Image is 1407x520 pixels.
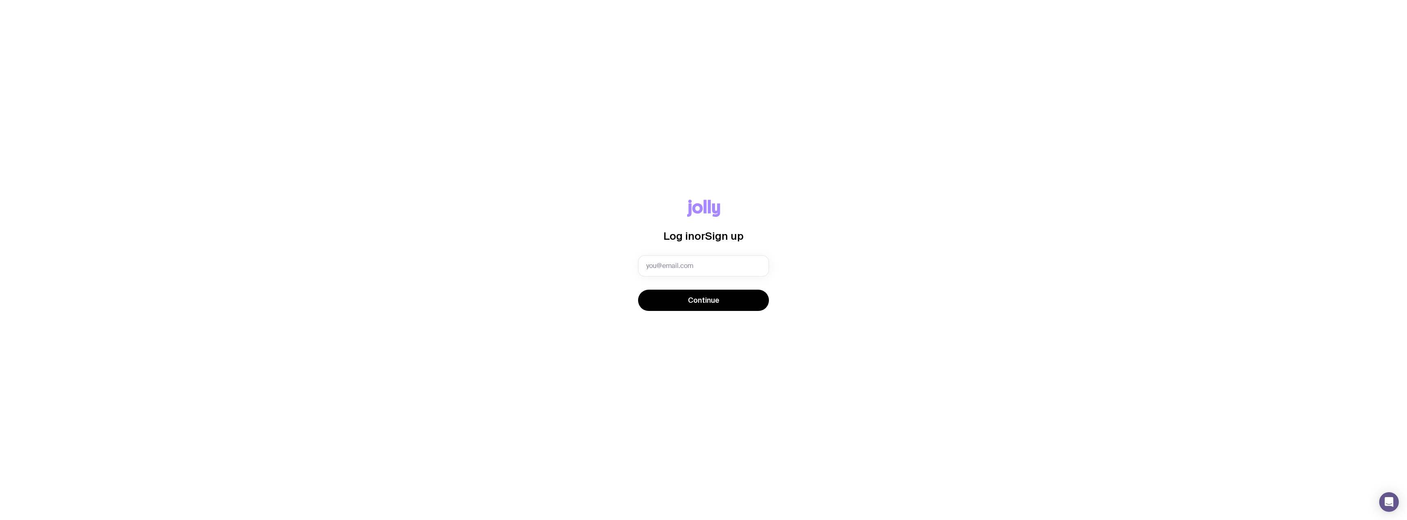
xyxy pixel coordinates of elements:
div: Open Intercom Messenger [1379,492,1399,512]
span: or [695,230,705,242]
span: Sign up [705,230,744,242]
span: Continue [688,295,719,305]
input: you@email.com [638,255,769,277]
button: Continue [638,290,769,311]
span: Log in [663,230,695,242]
